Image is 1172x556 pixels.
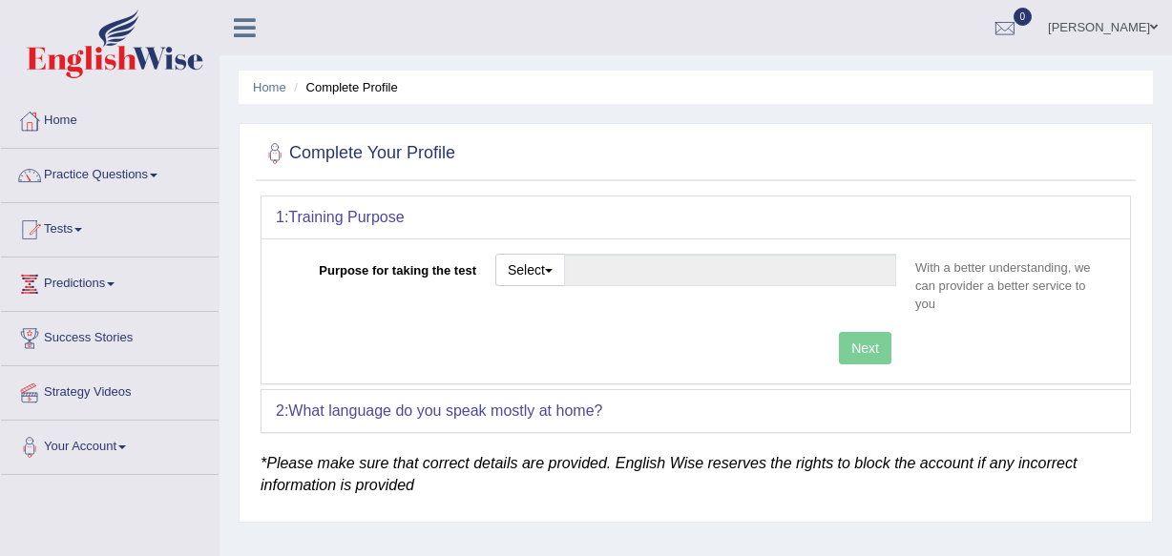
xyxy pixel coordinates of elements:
[261,139,455,168] h2: Complete Your Profile
[1,312,219,360] a: Success Stories
[1,149,219,196] a: Practice Questions
[262,196,1130,238] div: 1:
[906,258,1116,313] p: With a better understanding, we can provider a better service to you
[1,94,219,142] a: Home
[288,209,404,225] b: Training Purpose
[262,390,1130,432] div: 2:
[288,402,602,419] b: What language do you speak mostly at home?
[1,257,219,305] a: Predictions
[1,421,219,468] a: Your Account
[1014,8,1033,26] span: 0
[289,78,397,96] li: Complete Profile
[261,455,1077,494] em: *Please make sure that correct details are provided. English Wise reserves the rights to block th...
[1,366,219,414] a: Strategy Videos
[1,203,219,251] a: Tests
[253,80,286,94] a: Home
[495,254,565,286] button: Select
[276,254,486,279] label: Purpose for taking the test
